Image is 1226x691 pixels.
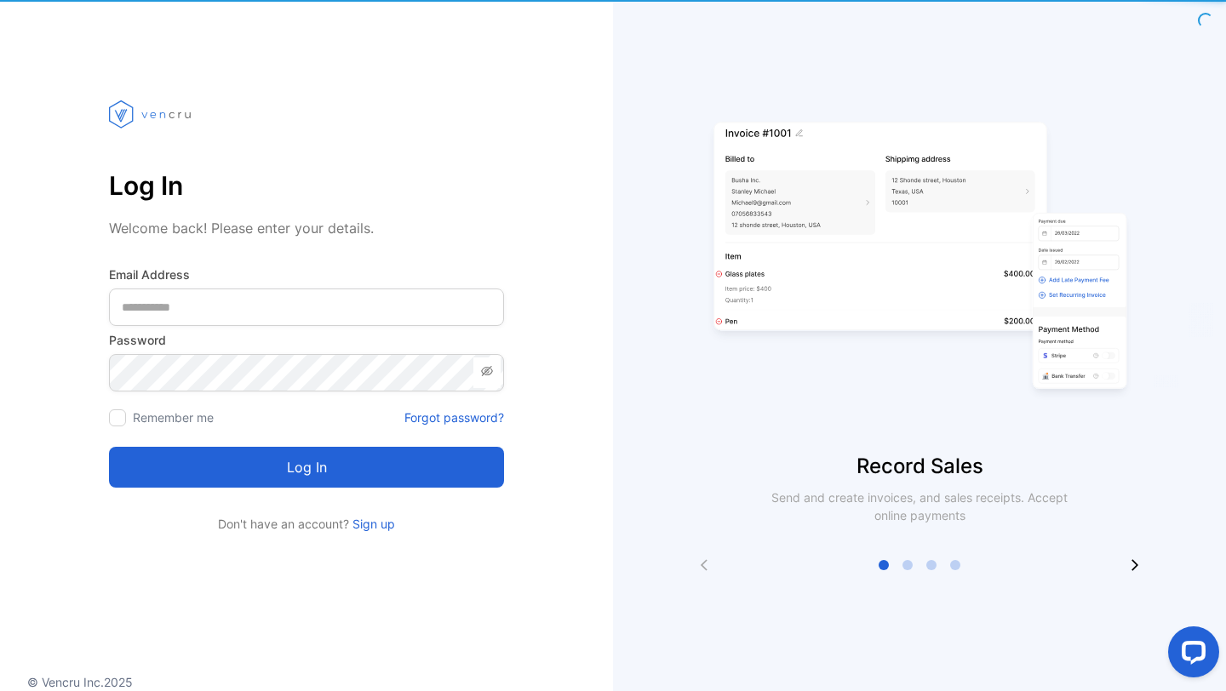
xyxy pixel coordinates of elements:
[756,488,1083,524] p: Send and create invoices, and sales receipts. Accept online payments
[133,410,214,425] label: Remember me
[109,447,504,488] button: Log in
[109,68,194,160] img: vencru logo
[109,331,504,349] label: Password
[349,517,395,531] a: Sign up
[613,451,1226,482] p: Record Sales
[1154,620,1226,691] iframe: LiveChat chat widget
[109,266,504,283] label: Email Address
[109,218,504,238] p: Welcome back! Please enter your details.
[109,165,504,206] p: Log In
[707,68,1132,451] img: slider image
[404,408,504,426] a: Forgot password?
[109,515,504,533] p: Don't have an account?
